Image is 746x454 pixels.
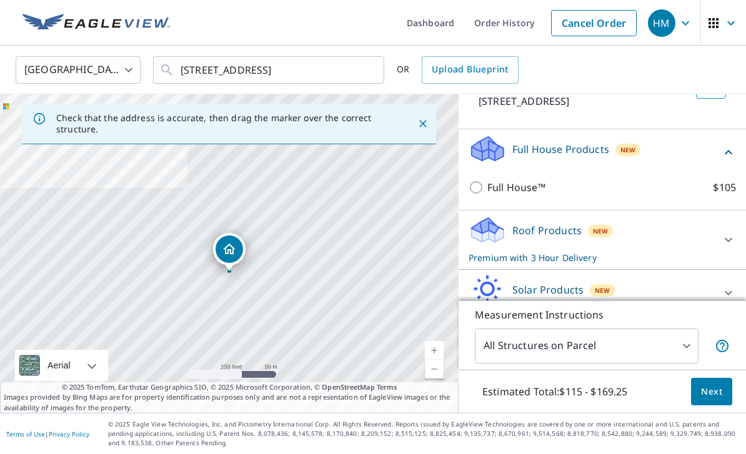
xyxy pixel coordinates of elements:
span: New [595,285,610,295]
span: New [593,226,608,236]
p: Measurement Instructions [475,307,730,322]
button: Close [415,116,431,132]
span: © 2025 TomTom, Earthstar Geographics SIO, © 2025 Microsoft Corporation, © [62,382,397,393]
div: All Structures on Parcel [475,328,699,363]
img: EV Logo [22,14,170,32]
span: Next [701,384,722,400]
a: Current Level 17, Zoom Out [425,360,444,378]
div: Solar ProductsNew [469,275,736,310]
p: $105 [713,180,736,195]
p: © 2025 Eagle View Technologies, Inc. and Pictometry International Corp. All Rights Reserved. Repo... [108,420,740,448]
div: [GEOGRAPHIC_DATA] [16,52,141,87]
a: Terms [377,382,397,392]
p: Solar Products [512,282,584,297]
a: OpenStreetMap [322,382,374,392]
p: Estimated Total: $115 - $169.25 [472,378,638,405]
a: Privacy Policy [49,430,89,438]
a: Cancel Order [551,10,637,36]
div: Aerial [15,350,108,381]
div: Full House ProductsNew [469,134,736,170]
div: HM [648,9,675,37]
div: Dropped pin, building 1, Residential property, 2786 Cleveland Rd Wooster, OH 44691 [213,233,246,272]
p: Roof Products [512,223,582,238]
p: [STREET_ADDRESS] [479,94,691,109]
button: Next [691,378,732,406]
span: Upload Blueprint [432,62,508,77]
a: Current Level 17, Zoom In [425,341,444,360]
p: Premium with 3 Hour Delivery [469,251,714,264]
p: Full House™ [487,180,545,195]
span: New [620,145,635,155]
input: Search by address or latitude-longitude [181,52,359,87]
div: Aerial [44,350,74,381]
a: Upload Blueprint [422,56,518,84]
p: | [6,430,89,438]
div: Roof ProductsNewPremium with 3 Hour Delivery [469,215,736,264]
p: Check that the address is accurate, then drag the marker over the correct structure. [56,112,395,135]
a: Terms of Use [6,430,45,438]
p: Full House Products [512,142,609,157]
div: OR [397,56,519,84]
span: Your report will include each building or structure inside the parcel boundary. In some cases, du... [715,338,730,353]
